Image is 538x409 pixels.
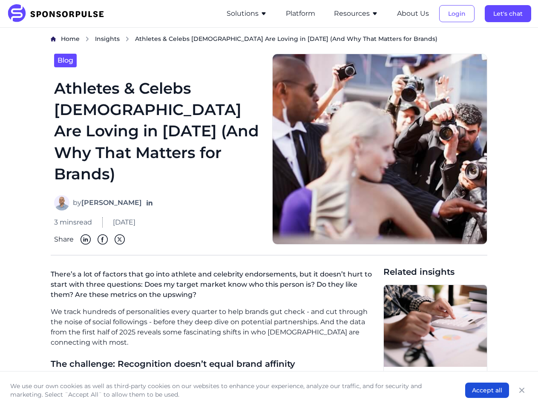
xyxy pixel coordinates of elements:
[135,35,437,43] span: Athletes & Celebs [DEMOGRAPHIC_DATA] Are Loving in [DATE] (And Why That Matters for Brands)
[397,10,429,17] a: About Us
[125,36,130,42] img: chevron right
[81,199,142,207] strong: [PERSON_NAME]
[334,9,378,19] button: Resources
[485,5,531,22] button: Let's chat
[145,199,154,207] a: Follow on LinkedIn
[61,35,80,43] a: Home
[54,78,262,185] h1: Athletes & Celebs [DEMOGRAPHIC_DATA] Are Loving in [DATE] (And Why That Matters for Brands)
[272,54,487,245] img: Getty Images courtesy of Unsplash
[383,266,487,278] span: Related insights
[465,383,509,398] button: Accept all
[10,382,448,399] p: We use our own cookies as well as third-party cookies on our websites to enhance your experience,...
[7,4,110,23] img: SponsorPulse
[439,10,475,17] a: Login
[227,9,267,19] button: Solutions
[51,359,295,369] span: The challenge: Recognition doesn’t equal brand affinity
[54,54,77,67] a: Blog
[54,195,69,210] img: Adam Gareau
[384,285,487,367] img: Getty Images courtesy of Unsplash
[54,234,74,245] span: Share
[54,217,92,228] span: 3 mins read
[51,307,377,348] p: We track hundreds of personalities every quarter to help brands gut check - and cut through the n...
[286,10,315,17] a: Platform
[51,266,377,307] p: There’s a lot of factors that go into athlete and celebrity endorsements, but it doesn’t hurt to ...
[113,217,135,228] span: [DATE]
[397,9,429,19] button: About Us
[286,9,315,19] button: Platform
[81,234,91,245] img: Linkedin
[95,35,120,43] a: Insights
[98,234,108,245] img: Facebook
[73,198,142,208] span: by
[85,36,90,42] img: chevron right
[51,36,56,42] img: Home
[485,10,531,17] a: Let's chat
[115,234,125,245] img: Twitter
[495,368,538,409] iframe: Chat Widget
[439,5,475,22] button: Login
